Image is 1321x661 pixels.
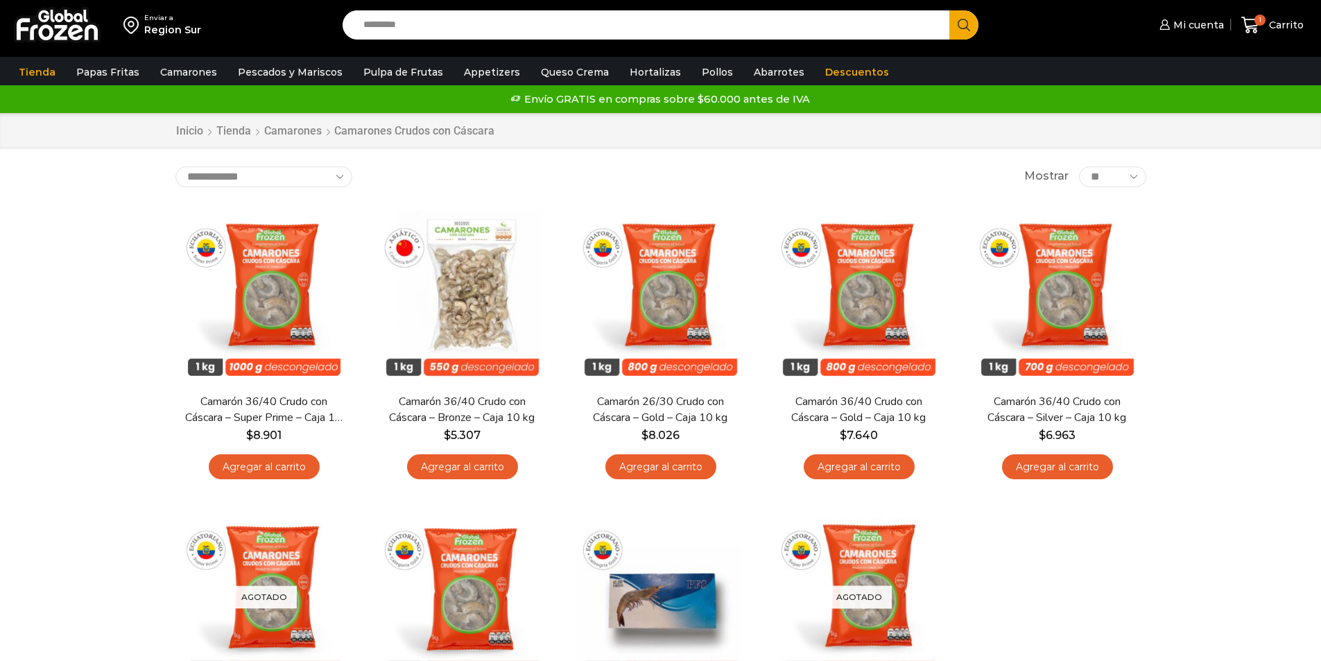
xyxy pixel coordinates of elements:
[144,13,201,23] div: Enviar a
[457,59,527,85] a: Appetizers
[407,454,518,480] a: Agregar al carrito: “Camarón 36/40 Crudo con Cáscara - Bronze - Caja 10 kg”
[444,429,481,442] bdi: 5.307
[580,394,740,426] a: Camarón 26/30 Crudo con Cáscara – Gold – Caja 10 kg
[184,394,343,426] a: Camarón 36/40 Crudo con Cáscara – Super Prime – Caja 10 kg
[144,23,201,37] div: Region Sur
[444,429,451,442] span: $
[1156,11,1224,39] a: Mi cuenta
[175,123,494,139] nav: Breadcrumb
[1039,429,1046,442] span: $
[175,123,204,139] a: Inicio
[209,454,320,480] a: Agregar al carrito: “Camarón 36/40 Crudo con Cáscara - Super Prime - Caja 10 kg”
[623,59,688,85] a: Hortalizas
[977,394,1137,426] a: Camarón 36/40 Crudo con Cáscara – Silver – Caja 10 kg
[827,586,892,609] p: Agotado
[641,429,648,442] span: $
[1266,18,1304,32] span: Carrito
[1002,454,1113,480] a: Agregar al carrito: “Camarón 36/40 Crudo con Cáscara - Silver - Caja 10 kg”
[153,59,224,85] a: Camarones
[246,429,282,442] bdi: 8.901
[1238,9,1307,42] a: 1 Carrito
[69,59,146,85] a: Papas Fritas
[356,59,450,85] a: Pulpa de Frutas
[779,394,938,426] a: Camarón 36/40 Crudo con Cáscara – Gold – Caja 10 kg
[231,59,349,85] a: Pescados y Mariscos
[1024,169,1069,184] span: Mostrar
[232,586,297,609] p: Agotado
[264,123,322,139] a: Camarones
[12,59,62,85] a: Tienda
[1170,18,1224,32] span: Mi cuenta
[840,429,878,442] bdi: 7.640
[382,394,542,426] a: Camarón 36/40 Crudo con Cáscara – Bronze – Caja 10 kg
[641,429,680,442] bdi: 8.026
[818,59,896,85] a: Descuentos
[605,454,716,480] a: Agregar al carrito: “Camarón 26/30 Crudo con Cáscara - Gold - Caja 10 kg”
[695,59,740,85] a: Pollos
[334,124,494,137] h1: Camarones Crudos con Cáscara
[804,454,915,480] a: Agregar al carrito: “Camarón 36/40 Crudo con Cáscara - Gold - Caja 10 kg”
[534,59,616,85] a: Queso Crema
[747,59,811,85] a: Abarrotes
[123,13,144,37] img: address-field-icon.svg
[246,429,253,442] span: $
[175,166,352,187] select: Pedido de la tienda
[949,10,978,40] button: Search button
[840,429,847,442] span: $
[1039,429,1076,442] bdi: 6.963
[1254,15,1266,26] span: 1
[216,123,252,139] a: Tienda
